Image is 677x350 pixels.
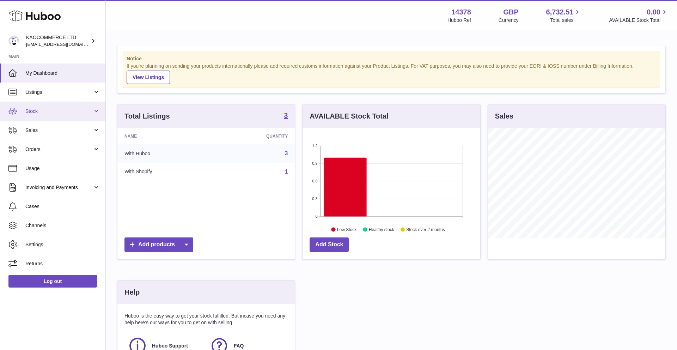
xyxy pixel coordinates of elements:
img: hello@lunera.co.uk [8,36,19,46]
p: Huboo is the easy way to get your stock fulfilled. But incase you need any help here's our ways f... [124,313,288,326]
span: Returns [25,260,100,267]
h3: Total Listings [124,111,170,121]
div: If you're planning on sending your products internationally please add required customs informati... [127,63,656,84]
a: 3 [284,112,288,120]
span: Usage [25,165,100,172]
span: Channels [25,222,100,229]
h3: Help [124,288,140,297]
strong: Notice [127,55,656,62]
a: View Listings [127,71,170,84]
span: Listings [25,89,93,96]
a: 1 [285,169,288,175]
span: FAQ [234,343,244,349]
td: With Shopify [117,163,213,181]
a: Add products [124,237,193,252]
div: Huboo Ref [447,17,471,24]
span: Orders [25,146,93,153]
strong: GBP [503,7,518,17]
div: Currency [499,17,519,24]
text: 0.3 [312,197,318,201]
h3: Sales [495,111,513,121]
a: Add Stock [310,237,349,252]
a: 6,732.51 Total sales [546,7,582,24]
th: Name [117,128,213,144]
th: Quantity [213,128,295,144]
a: 0.00 AVAILABLE Stock Total [609,7,669,24]
span: My Dashboard [25,70,100,77]
span: Sales [25,127,93,134]
text: 0.6 [312,179,318,183]
span: Settings [25,241,100,248]
text: 0.9 [312,161,318,165]
text: Healthy stock [369,227,395,232]
span: 0.00 [647,7,660,17]
h3: AVAILABLE Stock Total [310,111,388,121]
span: Invoicing and Payments [25,184,93,191]
span: [EMAIL_ADDRESS][DOMAIN_NAME] [26,41,104,47]
a: 3 [285,150,288,156]
strong: 14378 [451,7,471,17]
span: Stock [25,108,93,115]
td: With Huboo [117,144,213,163]
span: AVAILABLE Stock Total [609,17,669,24]
span: Total sales [550,17,581,24]
span: 6,732.51 [546,7,574,17]
span: Cases [25,203,100,210]
text: 1.2 [312,144,318,148]
span: Huboo Support [152,343,188,349]
div: KAOCOMMERCE LTD [26,34,90,48]
text: Low Stock [337,227,357,232]
strong: 3 [284,112,288,119]
a: Log out [8,275,97,288]
text: Stock over 2 months [407,227,445,232]
text: 0 [316,214,318,218]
